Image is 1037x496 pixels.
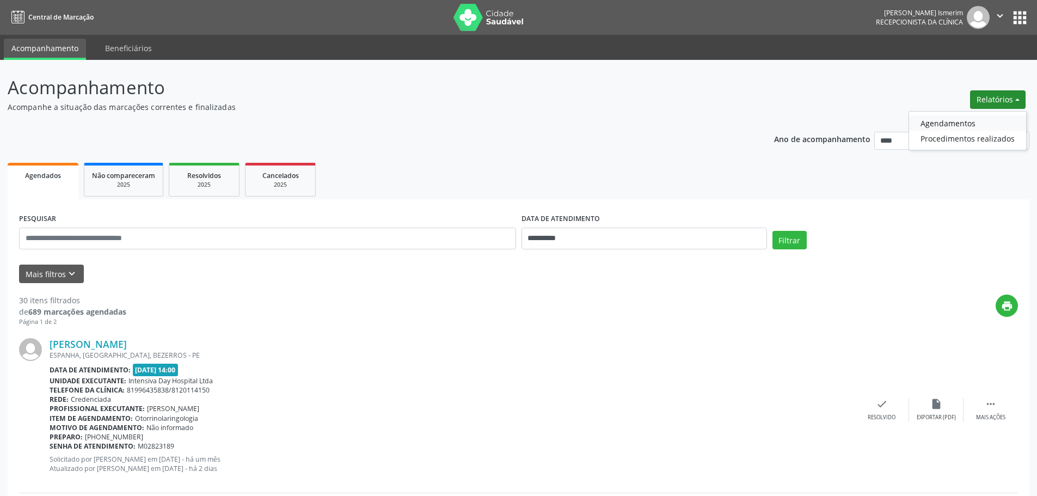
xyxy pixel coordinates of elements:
[19,338,42,361] img: img
[66,268,78,280] i: keyboard_arrow_down
[8,101,723,113] p: Acompanhe a situação das marcações correntes e finalizadas
[138,442,174,451] span: M02823189
[876,8,963,17] div: [PERSON_NAME] Ismerim
[930,398,942,410] i: insert_drive_file
[50,404,145,413] b: Profissional executante:
[917,414,956,421] div: Exportar (PDF)
[146,423,193,432] span: Não informado
[50,395,69,404] b: Rede:
[92,171,155,180] span: Não compareceram
[85,432,143,442] span: [PHONE_NUMBER]
[262,171,299,180] span: Cancelados
[71,395,111,404] span: Credenciada
[50,338,127,350] a: [PERSON_NAME]
[28,307,126,317] strong: 689 marcações agendadas
[50,423,144,432] b: Motivo de agendamento:
[92,181,155,189] div: 2025
[868,414,895,421] div: Resolvido
[128,376,213,385] span: Intensiva Day Hospital Ltda
[50,385,125,395] b: Telefone da clínica:
[50,376,126,385] b: Unidade executante:
[19,265,84,284] button: Mais filtroskeyboard_arrow_down
[147,404,199,413] span: [PERSON_NAME]
[521,211,600,228] label: DATA DE ATENDIMENTO
[50,442,136,451] b: Senha de atendimento:
[127,385,210,395] span: 81996435838/8120114150
[990,6,1010,29] button: 
[19,306,126,317] div: de
[976,414,1005,421] div: Mais ações
[50,455,855,473] p: Solicitado por [PERSON_NAME] em [DATE] - há um mês Atualizado por [PERSON_NAME] em [DATE] - há 2 ...
[25,171,61,180] span: Agendados
[97,39,159,58] a: Beneficiários
[19,295,126,306] div: 30 itens filtrados
[772,231,807,249] button: Filtrar
[876,398,888,410] i: check
[774,132,870,145] p: Ano de acompanhamento
[50,365,131,375] b: Data de atendimento:
[50,414,133,423] b: Item de agendamento:
[8,74,723,101] p: Acompanhamento
[1010,8,1029,27] button: apps
[19,211,56,228] label: PESQUISAR
[177,181,231,189] div: 2025
[970,90,1026,109] button: Relatórios
[876,17,963,27] span: Recepcionista da clínica
[909,111,1027,150] ul: Relatórios
[187,171,221,180] span: Resolvidos
[135,414,198,423] span: Otorrinolaringologia
[28,13,94,22] span: Central de Marcação
[4,39,86,60] a: Acompanhamento
[253,181,308,189] div: 2025
[8,8,94,26] a: Central de Marcação
[50,351,855,360] div: ESPANHA, [GEOGRAPHIC_DATA], BEZERROS - PE
[985,398,997,410] i: 
[133,364,179,376] span: [DATE] 14:00
[967,6,990,29] img: img
[1001,300,1013,312] i: print
[909,115,1026,131] a: Agendamentos
[50,432,83,442] b: Preparo:
[996,295,1018,317] button: print
[19,317,126,327] div: Página 1 de 2
[909,131,1026,146] a: Procedimentos realizados
[994,10,1006,22] i: 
